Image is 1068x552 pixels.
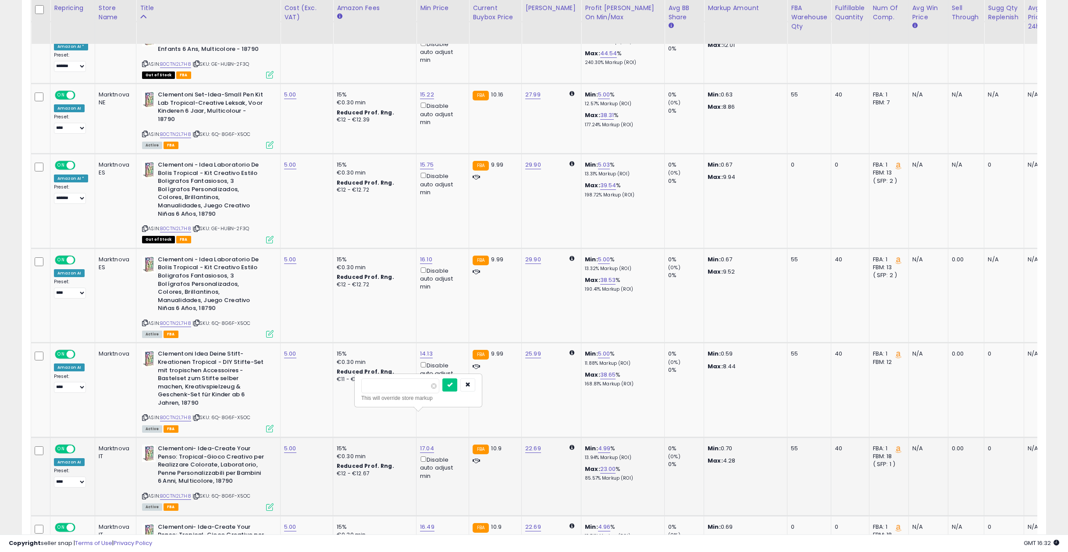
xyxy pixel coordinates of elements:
[952,256,978,264] div: 0.00
[585,171,658,177] p: 13.31% Markup (ROI)
[791,256,824,264] div: 55
[708,173,723,181] strong: Max:
[873,256,902,264] div: FBA: 1
[56,524,67,531] span: ON
[337,91,409,99] div: 15%
[668,264,680,271] small: (0%)
[585,182,658,198] div: %
[525,523,541,531] a: 22.69
[160,320,191,327] a: B0CTN2L7H8
[952,523,978,531] div: N/A
[142,331,162,338] span: All listings currently available for purchase on Amazon
[668,350,704,358] div: 0%
[708,350,780,358] p: 0.59
[912,445,941,452] div: N/A
[142,425,162,433] span: All listings currently available for purchase on Amazon
[912,4,944,22] div: Avg Win Price
[708,255,721,264] strong: Min:
[585,465,600,473] b: Max:
[598,444,611,453] a: 4.99
[708,256,780,264] p: 0.67
[54,458,85,466] div: Amazon AI
[835,350,862,358] div: 40
[164,142,178,149] span: FBA
[668,169,680,176] small: (0%)
[192,61,249,68] span: | SKU: GE-HUBN-2F3Q
[99,523,129,539] div: Marktnova IT
[337,452,409,460] div: €0.30 min
[585,276,600,284] b: Max:
[420,171,462,196] div: Disable auto adjust min
[668,366,704,374] div: 0%
[598,160,610,169] a: 5.03
[952,91,978,99] div: N/A
[337,186,409,194] div: €12 - €12.72
[600,465,616,474] a: 23.00
[337,445,409,452] div: 15%
[99,161,129,177] div: Marktnova ES
[142,256,156,273] img: 41UgNpJkofL._SL40_.jpg
[708,91,780,99] p: 0.63
[420,360,462,386] div: Disable auto adjust min
[835,445,862,452] div: 40
[668,523,704,531] div: 0%
[585,49,600,57] b: Max:
[114,539,152,547] a: Privacy Policy
[585,350,658,366] div: %
[600,370,616,379] a: 38.65
[600,181,616,190] a: 39.54
[491,90,503,99] span: 10.16
[585,4,661,22] div: Profit [PERSON_NAME] on Min/Max
[54,363,85,371] div: Amazon AI
[585,286,658,292] p: 190.41% Markup (ROI)
[598,255,610,264] a: 5.00
[668,99,680,106] small: (0%)
[708,103,780,111] p: 8.86
[668,91,704,99] div: 0%
[600,276,616,285] a: 38.53
[337,358,409,366] div: €0.30 min
[164,425,178,433] span: FBA
[1028,350,1057,358] div: N/A
[873,4,905,22] div: Num of Comp.
[142,236,175,243] span: All listings that are currently out of stock and unavailable for purchase on Amazon
[873,350,902,358] div: FBA: 1
[284,160,296,169] a: 5.00
[142,350,156,367] img: 41UgNpJkofL._SL40_.jpg
[75,539,112,547] a: Terms of Use
[988,256,1017,264] div: N/A
[337,273,394,281] b: Reduced Prof. Rng.
[337,350,409,358] div: 15%
[192,225,249,232] span: | SKU: GE-HUBN-2F3Q
[585,523,598,531] b: Min:
[585,523,658,539] div: %
[420,444,434,453] a: 17.04
[600,49,617,58] a: 44.54
[192,492,250,499] span: | SKU: 6Q-8G6F-X5OC
[873,169,902,177] div: FBM: 13
[99,256,129,271] div: Marktnova ES
[585,101,658,107] p: 12.57% Markup (ROI)
[873,358,902,366] div: FBM: 12
[708,362,723,370] strong: Max:
[142,71,175,79] span: All listings that are currently out of stock and unavailable for purchase on Amazon
[160,414,191,421] a: B0CTN2L7H8
[420,101,462,126] div: Disable auto adjust min
[420,523,434,531] a: 16.49
[585,50,658,66] div: %
[337,161,409,169] div: 15%
[337,99,409,107] div: €0.30 min
[708,161,780,169] p: 0.67
[420,349,433,358] a: 14.13
[873,523,902,531] div: FBA: 1
[337,523,409,531] div: 15%
[791,91,824,99] div: 55
[585,444,598,452] b: Min:
[708,160,721,169] strong: Min:
[585,360,658,367] p: 11.88% Markup (ROI)
[192,131,250,138] span: | SKU: 6Q-8G6F-X5OC
[791,350,824,358] div: 55
[337,368,394,375] b: Reduced Prof. Rng.
[708,444,721,452] strong: Min:
[525,90,541,99] a: 27.99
